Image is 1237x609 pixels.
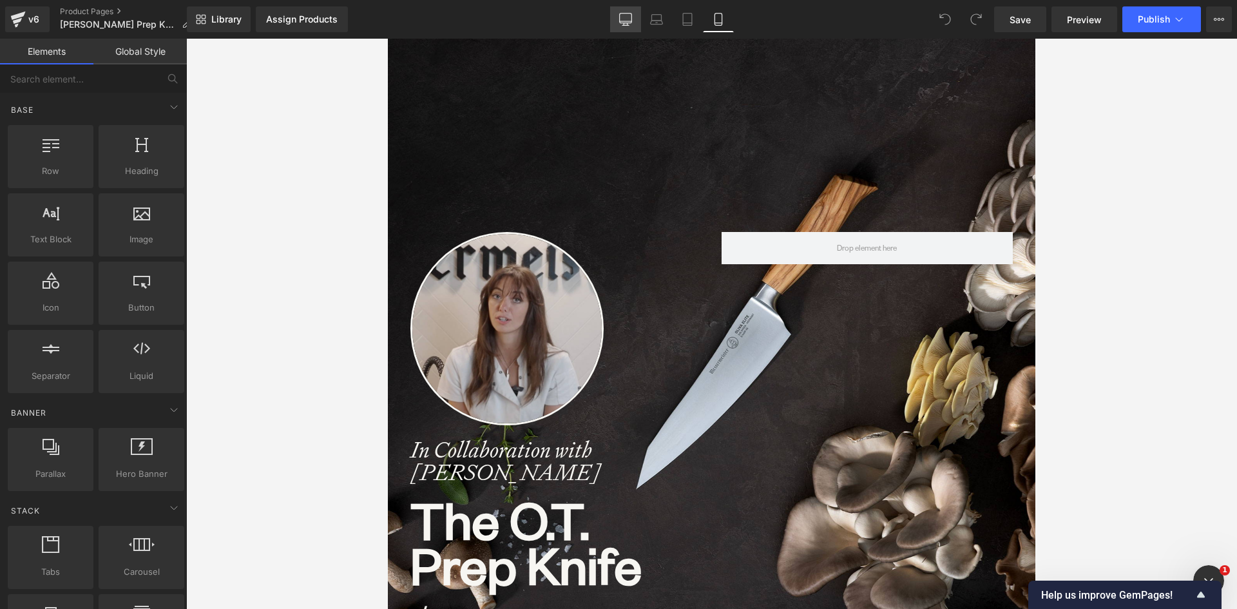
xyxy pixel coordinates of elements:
[932,6,958,32] button: Undo
[187,6,251,32] a: New Library
[23,492,254,558] b: Prep Knife
[10,505,41,517] span: Stack
[12,565,90,579] span: Tabs
[12,301,90,314] span: Icon
[12,233,90,246] span: Text Block
[23,447,202,513] b: The O.T.
[1041,589,1193,601] span: Help us improve GemPages!
[1138,14,1170,24] span: Publish
[93,39,187,64] a: Global Style
[641,6,672,32] a: Laptop
[963,6,989,32] button: Redo
[23,562,122,602] strong: $179.95
[12,467,90,481] span: Parallax
[12,369,90,383] span: Separator
[1067,13,1102,26] span: Preview
[703,6,734,32] a: Mobile
[102,467,180,481] span: Hero Banner
[102,565,180,579] span: Carousel
[60,19,177,30] span: [PERSON_NAME] Prep Knife
[266,14,338,24] div: Assign Products
[10,407,48,419] span: Banner
[102,301,180,314] span: Button
[102,164,180,178] span: Heading
[1010,13,1031,26] span: Save
[10,104,35,116] span: Base
[211,14,242,25] span: Library
[102,369,180,383] span: Liquid
[1206,6,1232,32] button: More
[26,11,42,28] div: v6
[1041,587,1209,603] button: Show survey - Help us improve GemPages!
[1220,565,1230,575] span: 1
[102,233,180,246] span: Image
[60,6,201,17] a: Product Pages
[12,164,90,178] span: Row
[1193,565,1224,596] iframe: Intercom live chat
[23,396,213,448] strong: In Collaboration with [PERSON_NAME]
[1122,6,1201,32] button: Publish
[610,6,641,32] a: Desktop
[5,6,50,32] a: v6
[672,6,703,32] a: Tablet
[1051,6,1117,32] a: Preview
